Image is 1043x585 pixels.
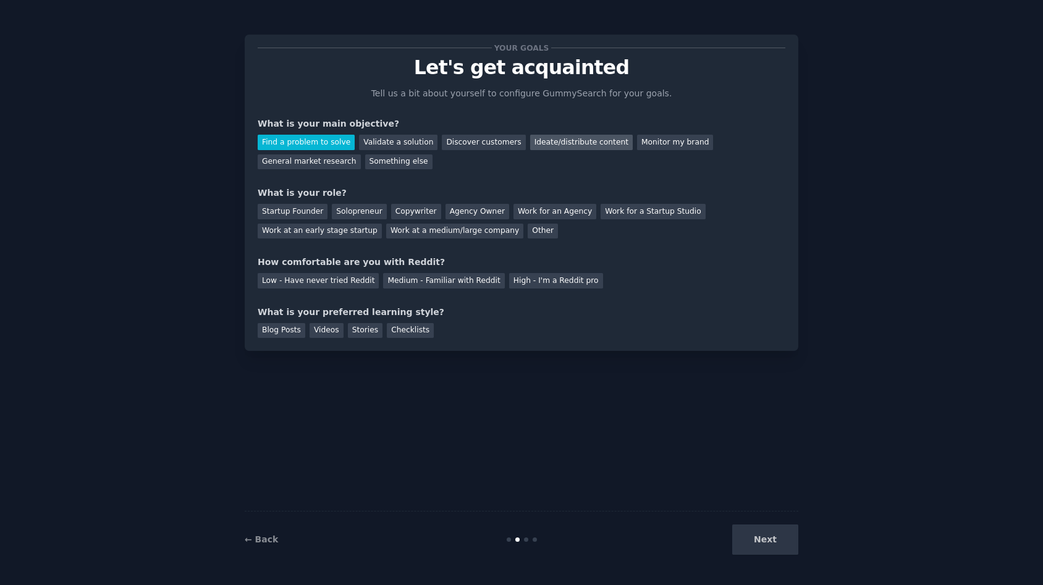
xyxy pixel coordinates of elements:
[258,306,785,319] div: What is your preferred learning style?
[258,323,305,339] div: Blog Posts
[245,534,278,544] a: ← Back
[258,204,327,219] div: Startup Founder
[258,224,382,239] div: Work at an early stage startup
[366,87,677,100] p: Tell us a bit about yourself to configure GummySearch for your goals.
[258,256,785,269] div: How comfortable are you with Reddit?
[513,204,596,219] div: Work for an Agency
[258,273,379,288] div: Low - Have never tried Reddit
[258,187,785,200] div: What is your role?
[601,204,705,219] div: Work for a Startup Studio
[258,57,785,78] p: Let's get acquainted
[310,323,344,339] div: Videos
[383,273,504,288] div: Medium - Familiar with Reddit
[445,204,509,219] div: Agency Owner
[348,323,382,339] div: Stories
[365,154,433,170] div: Something else
[258,135,355,150] div: Find a problem to solve
[509,273,603,288] div: High - I'm a Reddit pro
[258,117,785,130] div: What is your main objective?
[442,135,525,150] div: Discover customers
[528,224,558,239] div: Other
[258,154,361,170] div: General market research
[530,135,633,150] div: Ideate/distribute content
[637,135,713,150] div: Monitor my brand
[386,224,523,239] div: Work at a medium/large company
[492,41,551,54] span: Your goals
[359,135,437,150] div: Validate a solution
[387,323,434,339] div: Checklists
[391,204,441,219] div: Copywriter
[332,204,386,219] div: Solopreneur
